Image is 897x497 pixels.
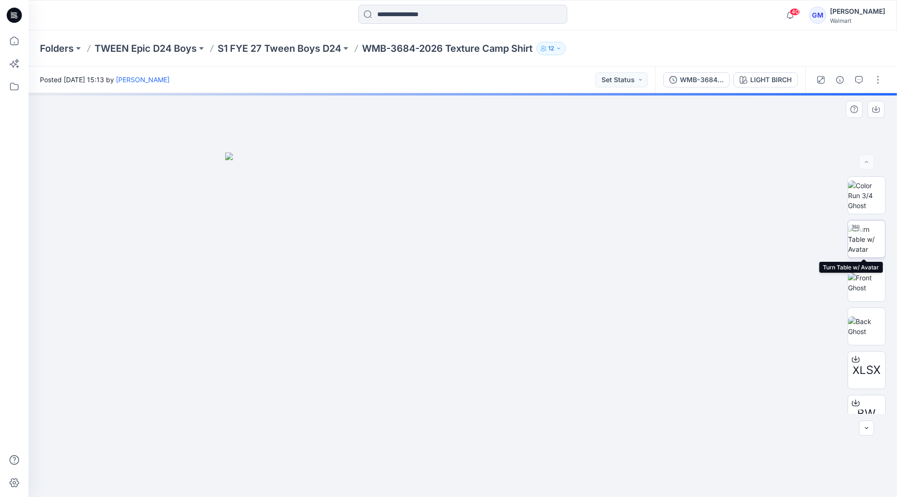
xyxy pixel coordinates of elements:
[848,181,885,210] img: Color Run 3/4 Ghost
[536,42,566,55] button: 12
[790,8,800,16] span: 40
[680,75,724,85] div: WMB-3684-2026 Texture Camp Shirt__ADM FULL
[40,42,74,55] a: Folders
[853,362,881,379] span: XLSX
[362,42,533,55] p: WMB-3684-2026 Texture Camp Shirt
[832,72,848,87] button: Details
[218,42,341,55] a: S1 FYE 27 Tween Boys D24
[116,76,170,84] a: [PERSON_NAME]
[548,43,554,54] p: 12
[95,42,197,55] a: TWEEN Epic D24 Boys
[40,75,170,85] span: Posted [DATE] 15:13 by
[663,72,730,87] button: WMB-3684-2026 Texture Camp Shirt__ADM FULL
[809,7,826,24] div: GM
[858,405,876,422] span: BW
[830,6,885,17] div: [PERSON_NAME]
[830,17,885,24] div: Walmart
[848,224,885,254] img: Turn Table w/ Avatar
[848,273,885,293] img: Front Ghost
[848,316,885,336] img: Back Ghost
[225,153,700,497] img: eyJhbGciOiJIUzI1NiIsImtpZCI6IjAiLCJzbHQiOiJzZXMiLCJ0eXAiOiJKV1QifQ.eyJkYXRhIjp7InR5cGUiOiJzdG9yYW...
[750,75,792,85] div: LIGHT BIRCH
[734,72,798,87] button: LIGHT BIRCH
